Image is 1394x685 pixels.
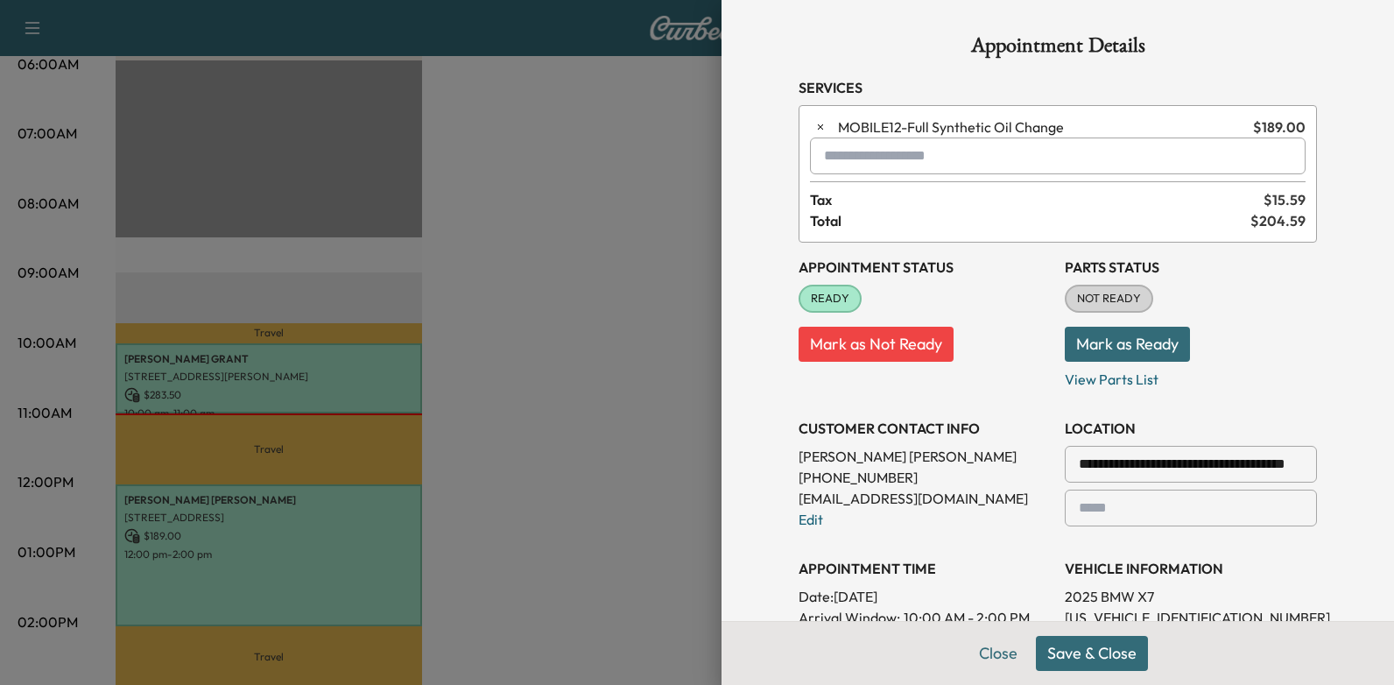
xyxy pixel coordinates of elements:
p: [PHONE_NUMBER] [799,467,1051,488]
p: [US_VEHICLE_IDENTIFICATION_NUMBER] [1065,607,1317,628]
p: [EMAIL_ADDRESS][DOMAIN_NAME] [799,488,1051,509]
h3: Parts Status [1065,257,1317,278]
p: 2025 BMW X7 [1065,586,1317,607]
h3: LOCATION [1065,418,1317,439]
span: READY [800,290,860,307]
a: Edit [799,511,823,528]
span: Tax [810,189,1264,210]
h3: APPOINTMENT TIME [799,558,1051,579]
h3: Appointment Status [799,257,1051,278]
p: View Parts List [1065,362,1317,390]
span: Full Synthetic Oil Change [838,117,1246,138]
span: $ 189.00 [1253,117,1306,138]
h3: CUSTOMER CONTACT INFO [799,418,1051,439]
h3: Services [799,77,1317,98]
button: Mark as Not Ready [799,327,954,362]
button: Close [968,636,1029,671]
p: Date: [DATE] [799,586,1051,607]
h1: Appointment Details [799,35,1317,63]
span: $ 15.59 [1264,189,1306,210]
span: NOT READY [1067,290,1151,307]
span: Total [810,210,1250,231]
span: $ 204.59 [1250,210,1306,231]
h3: VEHICLE INFORMATION [1065,558,1317,579]
span: 10:00 AM - 2:00 PM [904,607,1030,628]
button: Save & Close [1036,636,1148,671]
p: Arrival Window: [799,607,1051,628]
p: [PERSON_NAME] [PERSON_NAME] [799,446,1051,467]
button: Mark as Ready [1065,327,1190,362]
